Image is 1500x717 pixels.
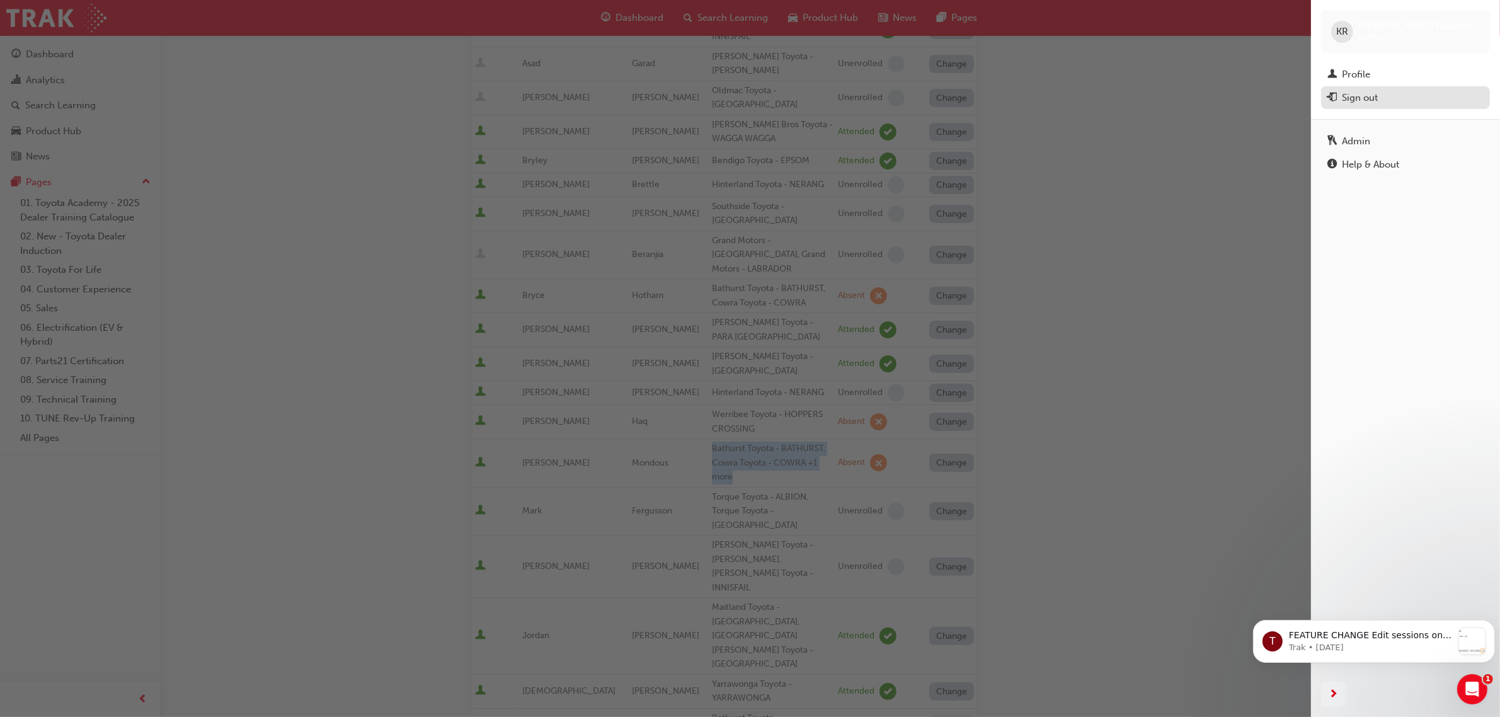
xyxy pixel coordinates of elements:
[1483,674,1493,684] span: 1
[1327,69,1337,81] span: man-icon
[1336,25,1348,39] span: KR
[1248,595,1500,683] iframe: Intercom notifications message
[1327,159,1337,171] span: info-icon
[41,47,205,59] p: Message from Trak, sent 34w ago
[1457,674,1487,704] iframe: Intercom live chat
[1358,32,1386,43] span: t27923
[1327,136,1337,147] span: keys-icon
[1342,67,1370,82] div: Profile
[1342,134,1370,149] div: Admin
[1321,130,1490,153] a: Admin
[1342,158,1399,172] div: Help & About
[1358,20,1474,32] span: [PERSON_NAME] Rasanen
[1321,153,1490,176] a: Help & About
[1327,93,1337,104] span: exit-icon
[1329,687,1339,703] span: next-icon
[1321,86,1490,110] button: Sign out
[1321,63,1490,86] a: Profile
[1342,91,1378,105] div: Sign out
[41,35,203,120] span: FEATURE CHANGE Edit sessions on the live Learning Resource page - you no longer need to navigate ...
